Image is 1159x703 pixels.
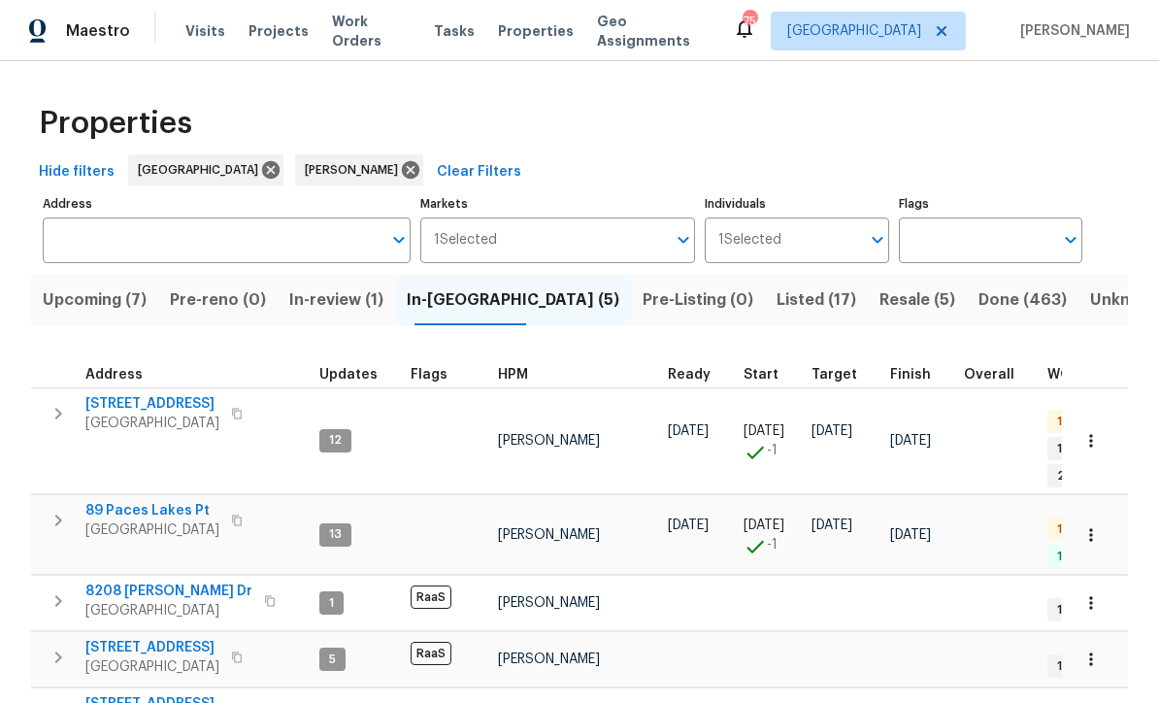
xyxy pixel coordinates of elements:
[864,226,891,253] button: Open
[498,21,574,41] span: Properties
[879,286,955,314] span: Resale (5)
[411,368,447,382] span: Flags
[385,226,413,253] button: Open
[890,368,948,382] div: Projected renovation finish date
[668,424,709,438] span: [DATE]
[85,638,219,657] span: [STREET_ADDRESS]
[736,495,804,575] td: Project started 1 days early
[1049,658,1093,675] span: 1 WIP
[434,24,475,38] span: Tasks
[498,653,600,666] span: [PERSON_NAME]
[978,286,1067,314] span: Done (463)
[321,595,342,612] span: 1
[668,519,709,532] span: [DATE]
[85,657,219,677] span: [GEOGRAPHIC_DATA]
[43,286,147,314] span: Upcoming (7)
[321,526,349,543] span: 13
[964,368,1032,382] div: Days past target finish date
[66,21,130,41] span: Maestro
[964,368,1014,382] span: Overall
[1049,441,1101,457] span: 1 Sent
[295,154,423,185] div: [PERSON_NAME]
[434,232,497,249] span: 1 Selected
[718,232,781,249] span: 1 Selected
[85,520,219,540] span: [GEOGRAPHIC_DATA]
[248,21,309,41] span: Projects
[668,368,728,382] div: Earliest renovation start date (first business day after COE or Checkout)
[767,441,778,460] span: -1
[305,160,406,180] span: [PERSON_NAME]
[498,368,528,382] span: HPM
[1047,368,1154,382] span: WO Completion
[85,582,252,601] span: 8208 [PERSON_NAME] Dr
[736,387,804,494] td: Project started 1 days early
[407,286,619,314] span: In-[GEOGRAPHIC_DATA] (5)
[1057,226,1084,253] button: Open
[811,519,852,532] span: [DATE]
[1049,602,1093,619] span: 1 WIP
[670,226,697,253] button: Open
[1012,21,1130,41] span: [PERSON_NAME]
[289,286,383,314] span: In-review (1)
[890,528,931,542] span: [DATE]
[1049,414,1091,430] span: 1 QC
[411,642,451,665] span: RaaS
[321,432,349,449] span: 12
[1049,549,1103,565] span: 1 Done
[185,21,225,41] span: Visits
[811,424,852,438] span: [DATE]
[319,368,378,382] span: Updates
[437,160,521,184] span: Clear Filters
[420,198,696,210] label: Markets
[777,286,856,314] span: Listed (17)
[1049,521,1091,538] span: 1 QC
[39,114,192,133] span: Properties
[643,286,753,314] span: Pre-Listing (0)
[811,368,857,382] span: Target
[85,414,219,433] span: [GEOGRAPHIC_DATA]
[43,198,411,210] label: Address
[321,652,344,668] span: 5
[85,368,143,382] span: Address
[890,368,931,382] span: Finish
[597,12,710,50] span: Geo Assignments
[498,434,600,448] span: [PERSON_NAME]
[787,21,921,41] span: [GEOGRAPHIC_DATA]
[332,12,411,50] span: Work Orders
[39,160,115,184] span: Hide filters
[743,12,756,31] div: 75
[170,286,266,314] span: Pre-reno (0)
[705,198,888,210] label: Individuals
[411,586,451,609] span: RaaS
[767,535,778,554] span: -1
[31,154,122,190] button: Hide filters
[85,601,252,620] span: [GEOGRAPHIC_DATA]
[668,368,711,382] span: Ready
[744,519,784,532] span: [DATE]
[899,198,1082,210] label: Flags
[498,528,600,542] span: [PERSON_NAME]
[744,368,778,382] span: Start
[890,434,931,448] span: [DATE]
[744,368,796,382] div: Actual renovation start date
[85,394,219,414] span: [STREET_ADDRESS]
[498,596,600,610] span: [PERSON_NAME]
[85,501,219,520] span: 89 Paces Lakes Pt
[128,154,283,185] div: [GEOGRAPHIC_DATA]
[1049,468,1134,485] span: 2 Accepted
[811,368,875,382] div: Target renovation project end date
[138,160,266,180] span: [GEOGRAPHIC_DATA]
[429,154,529,190] button: Clear Filters
[744,424,784,438] span: [DATE]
